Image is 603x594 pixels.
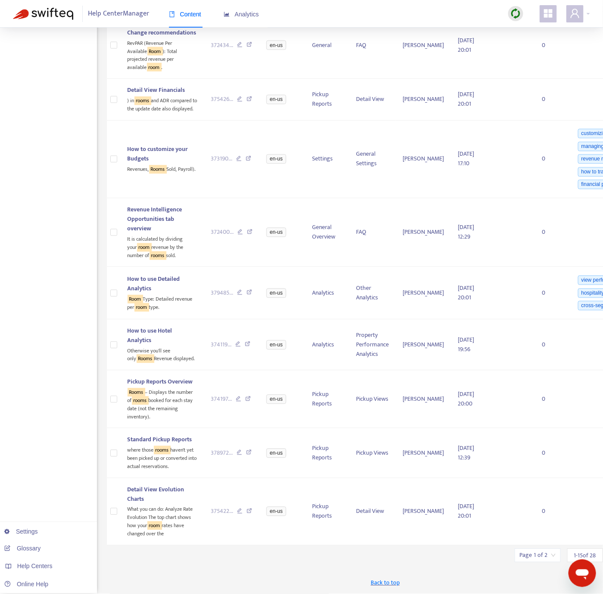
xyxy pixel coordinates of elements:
div: where those haven't yet been picked up or converted into actual reservations. [128,445,197,471]
div: Otherwise you'll see only Revenue displayed. [128,346,197,363]
td: General [305,12,349,79]
td: Detail View [349,79,396,120]
td: Pickup Reports [305,79,349,120]
td: 0 [535,428,569,478]
span: [DATE] 12:29 [458,223,474,242]
sqkw: rooms [134,97,151,105]
span: Analytics [224,11,259,18]
span: Help Center Manager [88,6,150,22]
img: Swifteq [13,8,73,20]
span: 378972 ... [211,449,233,458]
span: Standard Pickup Reports [128,435,192,445]
sqkw: Rooms [137,355,154,363]
sqkw: Room [147,47,163,56]
td: Settings [305,121,349,199]
sqkw: rooms [150,251,166,260]
span: Pickup Reports Overview [128,377,193,387]
span: [DATE] 17:10 [458,149,474,169]
td: [PERSON_NAME] [396,320,451,371]
td: 0 [535,198,569,267]
span: How to use Detailed Analytics [128,274,180,294]
span: en-us [266,340,286,350]
td: [PERSON_NAME] [396,198,451,267]
sqkw: room [147,522,162,530]
span: en-us [266,289,286,298]
td: 0 [535,12,569,79]
td: General Overview [305,198,349,267]
span: 372400 ... [211,228,234,237]
span: Revenue Intelligence Opportunities tab overview [128,205,182,234]
td: Analytics [305,320,349,371]
td: [PERSON_NAME] [396,121,451,199]
span: 375422 ... [211,507,234,516]
span: How to use Hotel Analytics [128,326,172,346]
span: [DATE] 20:00 [458,390,474,409]
span: book [169,11,175,17]
span: user [570,8,580,19]
span: Detail View Evolution Charts [128,485,184,504]
span: en-us [266,507,286,516]
td: 0 [535,121,569,199]
td: Pickup Views [349,428,396,478]
td: [PERSON_NAME] [396,371,451,428]
span: en-us [266,154,286,164]
td: Pickup Reports [305,371,349,428]
span: 1 - 15 of 28 [574,551,596,560]
span: en-us [266,41,286,50]
div: It is calculated by dividing your revenue by the number of sold. [128,234,197,260]
span: [DATE] 12:39 [458,443,474,463]
td: General Settings [349,121,396,199]
span: [DATE] 20:01 [458,283,474,303]
span: Help Centers [17,563,53,569]
div: – Displays the number of booked for each stay date (not the remaining inventory). [128,387,197,421]
span: area-chart [224,11,230,17]
sqkw: Rooms [128,388,145,397]
div: ) in and ADR compared to the update date also displayed. [128,95,197,113]
td: Pickup Views [349,371,396,428]
iframe: Button to launch messaging window [569,559,596,587]
span: Detail View Financials [128,85,185,95]
td: Property Performance Analytics [349,320,396,371]
span: en-us [266,395,286,404]
td: [PERSON_NAME] [396,267,451,320]
img: sync.dc5367851b00ba804db3.png [510,8,521,19]
td: 0 [535,478,569,546]
span: [DATE] 20:01 [458,502,474,521]
sqkw: room [147,63,162,72]
td: [PERSON_NAME] [396,12,451,79]
span: appstore [543,8,553,19]
td: Other Analytics [349,267,396,320]
span: How to customize your Budgets [128,145,188,164]
sqkw: room [137,243,152,252]
div: RevPAR (Revenue Per Available ): Total projected revenue per available . [128,38,197,72]
a: Glossary [4,545,41,552]
sqkw: rooms [132,396,149,405]
td: [PERSON_NAME] [396,79,451,120]
td: 0 [535,371,569,428]
td: Pickup Reports [305,428,349,478]
a: Settings [4,528,38,535]
td: 0 [535,79,569,120]
td: [PERSON_NAME] [396,428,451,478]
td: 0 [535,320,569,371]
span: 373190 ... [211,154,233,164]
a: Online Help [4,581,48,588]
span: How to use the Rate Change recommendations [128,18,197,38]
sqkw: room [134,303,149,312]
sqkw: Rooms [149,165,167,174]
span: 375426 ... [211,95,234,104]
span: en-us [266,449,286,458]
span: 374197 ... [211,395,232,404]
span: 372434 ... [211,41,234,50]
sqkw: rooms [154,446,171,455]
span: Back to top [371,578,400,588]
td: [PERSON_NAME] [396,478,451,546]
td: Analytics [305,267,349,320]
span: [DATE] 19:56 [458,335,474,355]
td: 0 [535,267,569,320]
span: [DATE] 20:01 [458,90,474,109]
sqkw: Room [128,295,143,304]
span: en-us [266,95,286,104]
div: Type: Detailed revenue per type. [128,294,197,311]
span: 374119 ... [211,340,232,350]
